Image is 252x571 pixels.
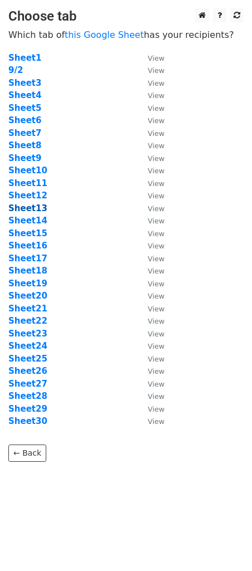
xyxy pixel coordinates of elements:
small: View [148,280,164,288]
a: View [137,153,164,163]
a: View [137,65,164,75]
strong: Sheet27 [8,379,47,389]
a: Sheet22 [8,316,47,326]
a: View [137,404,164,414]
a: Sheet14 [8,216,47,226]
a: View [137,266,164,276]
a: View [137,253,164,263]
a: Sheet26 [8,366,47,376]
a: Sheet9 [8,153,41,163]
strong: Sheet29 [8,404,47,414]
a: Sheet17 [8,253,47,263]
a: Sheet23 [8,329,47,339]
strong: Sheet10 [8,165,47,175]
a: Sheet15 [8,228,47,238]
a: View [137,90,164,100]
small: View [148,217,164,225]
small: View [148,66,164,75]
a: View [137,366,164,376]
a: View [137,165,164,175]
a: Sheet20 [8,291,47,301]
strong: Sheet28 [8,391,47,401]
small: View [148,317,164,325]
div: Chat Widget [196,518,252,571]
small: View [148,267,164,275]
small: View [148,141,164,150]
a: View [137,304,164,314]
a: View [137,341,164,351]
p: Which tab of has your recipients? [8,29,244,41]
small: View [148,380,164,388]
a: View [137,128,164,138]
a: Sheet7 [8,128,41,138]
a: Sheet12 [8,191,47,201]
a: Sheet24 [8,341,47,351]
a: Sheet1 [8,53,41,63]
strong: Sheet18 [8,266,47,276]
small: View [148,392,164,401]
a: View [137,241,164,251]
a: View [137,379,164,389]
a: View [137,416,164,426]
a: View [137,115,164,125]
small: View [148,54,164,62]
a: View [137,391,164,401]
a: View [137,216,164,226]
a: Sheet21 [8,304,47,314]
a: View [137,103,164,113]
small: View [148,417,164,426]
a: View [137,178,164,188]
a: 9/2 [8,65,23,75]
small: View [148,367,164,375]
small: View [148,405,164,413]
strong: Sheet3 [8,78,41,88]
a: Sheet11 [8,178,47,188]
a: Sheet25 [8,354,47,364]
small: View [148,79,164,87]
strong: Sheet5 [8,103,41,113]
a: ← Back [8,445,46,462]
small: View [148,330,164,338]
a: View [137,53,164,63]
a: View [137,78,164,88]
a: View [137,203,164,213]
small: View [148,292,164,300]
small: View [148,204,164,213]
a: View [137,279,164,289]
small: View [148,104,164,113]
a: Sheet6 [8,115,41,125]
a: View [137,354,164,364]
a: View [137,228,164,238]
a: Sheet19 [8,279,47,289]
small: View [148,305,164,313]
a: View [137,191,164,201]
a: Sheet30 [8,416,47,426]
small: View [148,342,164,350]
small: View [148,154,164,163]
small: View [148,116,164,125]
a: Sheet16 [8,241,47,251]
a: Sheet8 [8,140,41,150]
a: Sheet4 [8,90,41,100]
a: Sheet13 [8,203,47,213]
